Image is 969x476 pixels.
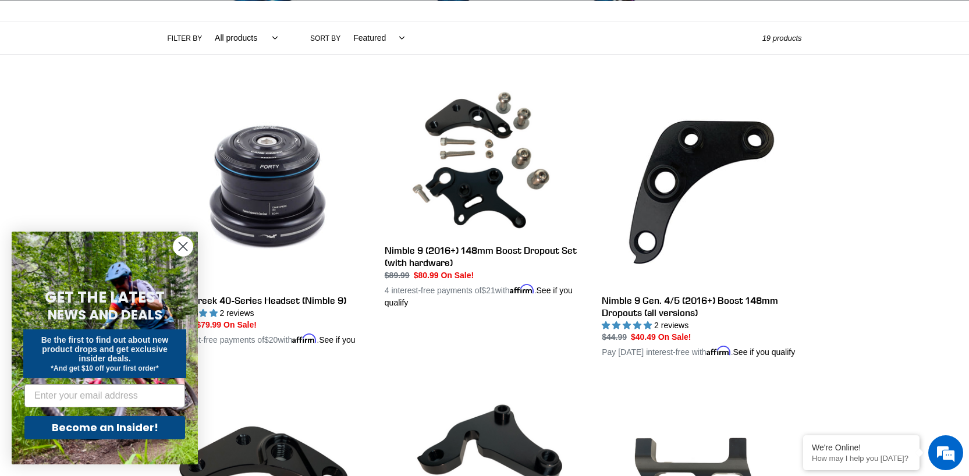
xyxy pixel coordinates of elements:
[24,416,185,439] button: Become an Insider!
[812,443,911,452] div: We're Online!
[45,287,165,308] span: GET THE LATEST
[310,33,340,44] label: Sort by
[48,306,162,324] span: NEWS AND DEALS
[24,384,185,407] input: Enter your email address
[168,33,203,44] label: Filter by
[173,236,193,257] button: Close dialog
[812,454,911,463] p: How may I help you today?
[51,364,158,372] span: *And get $10 off your first order*
[41,335,169,363] span: Be the first to find out about new product drops and get exclusive insider deals.
[762,34,802,42] span: 19 products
